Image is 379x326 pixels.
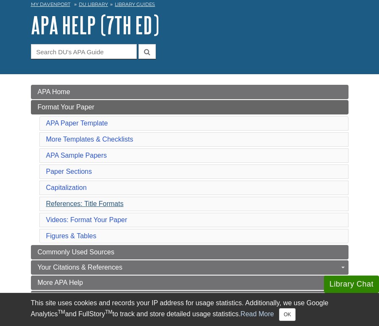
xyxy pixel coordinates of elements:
a: Library Guides [115,1,155,7]
a: References: Title Formats [46,200,124,207]
span: Commonly Used Sources [38,248,114,256]
a: More APA Help [31,276,349,290]
a: About Plagiarism [31,291,349,305]
a: APA Paper Template [46,120,108,127]
a: Videos: Format Your Paper [46,216,127,223]
button: Library Chat [324,276,379,293]
a: Your Citations & References [31,260,349,275]
a: Read More [241,310,274,318]
sup: TM [105,309,112,315]
a: Commonly Used Sources [31,245,349,259]
span: Format Your Paper [38,103,94,111]
div: Guide Page Menu [31,85,349,305]
span: APA Home [38,88,70,95]
input: Search DU's APA Guide [31,44,137,59]
a: My Davenport [31,1,70,8]
a: Capitalization [46,184,87,191]
span: More APA Help [38,279,83,286]
a: APA Sample Papers [46,152,107,159]
div: This site uses cookies and records your IP address for usage statistics. Additionally, we use Goo... [31,298,349,321]
a: APA Home [31,85,349,99]
a: Figures & Tables [46,232,97,240]
span: Your Citations & References [38,264,122,271]
sup: TM [58,309,65,315]
a: Paper Sections [46,168,92,175]
a: DU Library [79,1,108,7]
button: Close [279,308,296,321]
a: APA Help (7th Ed) [31,12,159,38]
a: Format Your Paper [31,100,349,114]
a: More Templates & Checklists [46,136,133,143]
